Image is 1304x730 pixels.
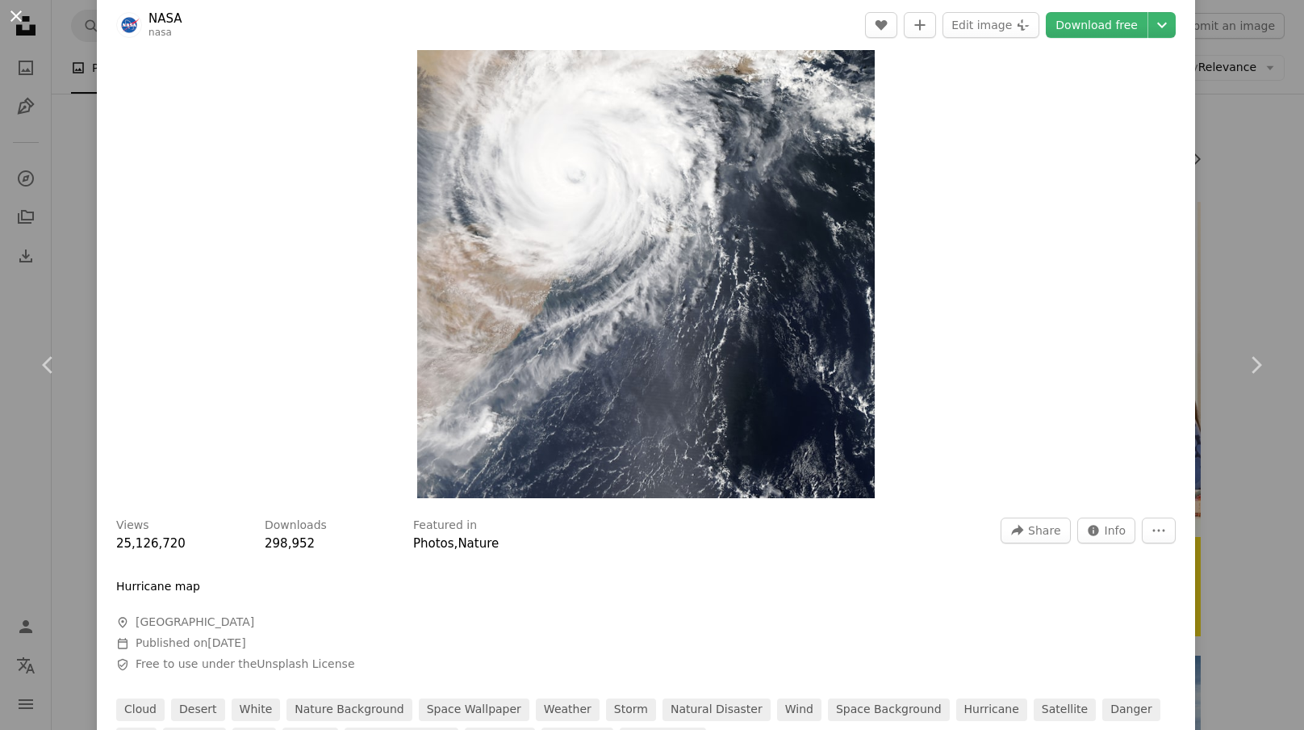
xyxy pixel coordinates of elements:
img: Go to NASA's profile [116,12,142,38]
h3: Downloads [265,518,327,534]
a: natural disaster [662,699,771,721]
a: Unsplash License [257,657,354,670]
button: Choose download size [1148,12,1176,38]
a: satellite [1034,699,1096,721]
button: Share this image [1001,518,1070,543]
time: February 6, 2016 at 3:12:05 PM EST [207,636,245,649]
span: 25,126,720 [116,536,186,551]
h3: Featured in [413,518,477,534]
a: nasa [148,27,172,38]
a: cloud [116,699,165,721]
span: Published on [136,636,246,649]
a: Photos [413,536,454,551]
a: white [232,699,281,721]
a: desert [171,699,225,721]
a: Nature [458,536,499,551]
a: NASA [148,10,182,27]
button: Edit image [942,12,1039,38]
a: Download free [1046,12,1147,38]
span: Share [1028,518,1060,543]
span: Free to use under the [136,657,355,673]
a: wind [777,699,821,721]
span: Info [1105,518,1126,543]
button: Stats about this image [1077,518,1136,543]
span: 298,952 [265,536,315,551]
a: space wallpaper [419,699,529,721]
button: More Actions [1142,518,1176,543]
span: , [454,536,458,551]
a: space background [828,699,950,721]
span: [GEOGRAPHIC_DATA] [136,615,254,631]
a: danger [1102,699,1160,721]
button: Add to Collection [904,12,936,38]
a: nature background [286,699,412,721]
a: storm [606,699,656,721]
a: weather [536,699,600,721]
a: hurricane [956,699,1027,721]
button: Like [865,12,897,38]
h3: Views [116,518,149,534]
a: Next [1207,287,1304,443]
p: Hurricane map [116,579,200,595]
